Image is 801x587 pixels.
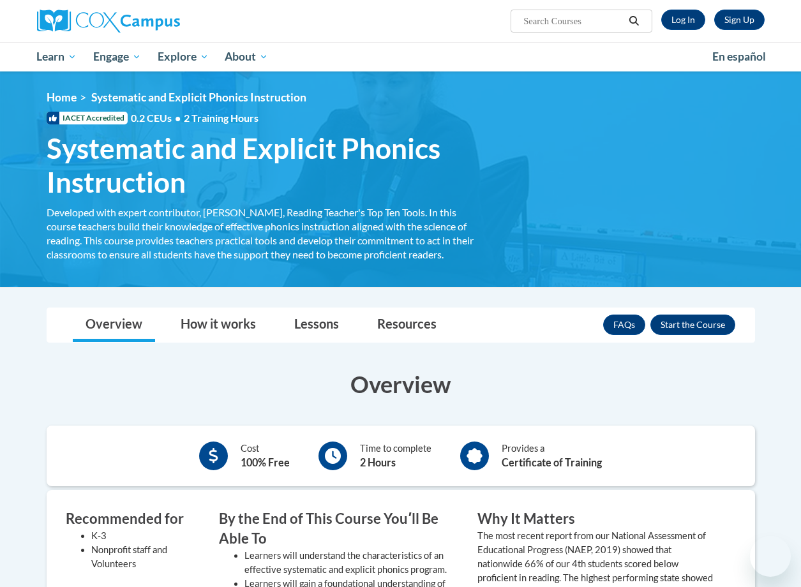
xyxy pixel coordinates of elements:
[66,509,200,529] h3: Recommended for
[364,308,449,342] a: Resources
[47,112,128,124] span: IACET Accredited
[219,509,458,549] h3: By the End of This Course Youʹll Be Able To
[47,91,77,104] a: Home
[149,42,217,71] a: Explore
[37,10,267,33] a: Cox Campus
[91,529,200,543] li: K-3
[502,456,602,468] b: Certificate of Training
[168,308,269,342] a: How it works
[184,112,258,124] span: 2 Training Hours
[502,442,602,470] div: Provides a
[750,536,791,577] iframe: Button to launch messaging window
[37,10,180,33] img: Cox Campus
[93,49,141,64] span: Engage
[91,543,200,571] li: Nonprofit staff and Volunteers
[216,42,276,71] a: About
[131,111,258,125] span: 0.2 CEUs
[603,315,645,335] a: FAQs
[47,205,487,262] div: Developed with expert contributor, [PERSON_NAME], Reading Teacher's Top Ten Tools. In this course...
[175,112,181,124] span: •
[241,456,290,468] b: 100% Free
[281,308,352,342] a: Lessons
[714,10,765,30] a: Register
[158,49,209,64] span: Explore
[47,368,755,400] h3: Overview
[29,42,86,71] a: Learn
[85,42,149,71] a: Engage
[650,315,735,335] button: Enroll
[704,43,774,70] a: En español
[522,13,624,29] input: Search Courses
[73,308,155,342] a: Overview
[47,131,487,199] span: Systematic and Explicit Phonics Instruction
[477,509,717,529] h3: Why It Matters
[36,49,77,64] span: Learn
[360,456,396,468] b: 2 Hours
[661,10,705,30] a: Log In
[360,442,431,470] div: Time to complete
[624,13,643,29] button: Search
[27,42,774,71] div: Main menu
[712,50,766,63] span: En español
[91,91,306,104] span: Systematic and Explicit Phonics Instruction
[244,549,458,577] li: Learners will understand the characteristics of an effective systematic and explicit phonics prog...
[241,442,290,470] div: Cost
[225,49,268,64] span: About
